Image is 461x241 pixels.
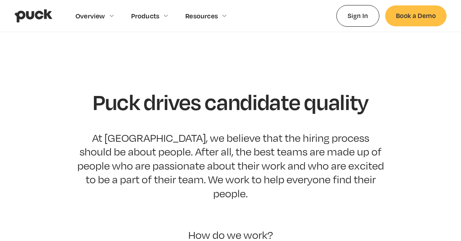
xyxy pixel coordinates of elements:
a: Sign In [336,5,379,26]
div: Resources [185,12,218,20]
h1: Puck drives candidate quality [92,90,369,114]
div: Overview [76,12,105,20]
div: Products [131,12,160,20]
a: Book a Demo [385,5,447,26]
